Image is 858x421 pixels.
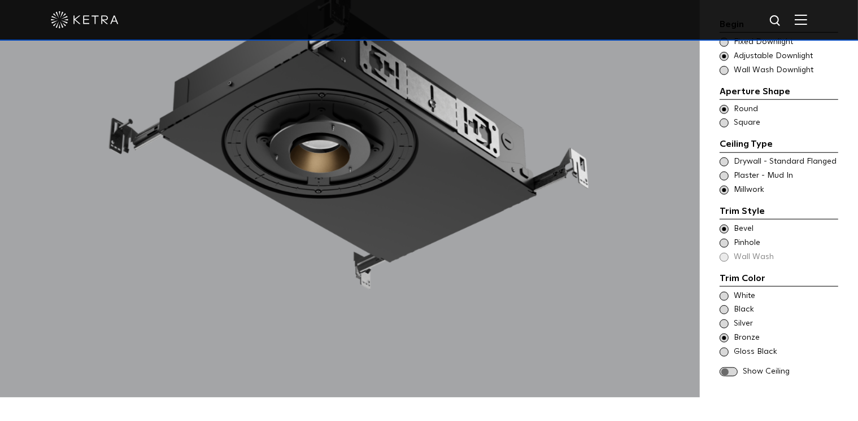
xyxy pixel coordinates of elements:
[51,11,119,28] img: ketra-logo-2019-white
[734,291,837,302] span: White
[734,170,837,182] span: Plaster - Mud In
[743,366,838,378] span: Show Ceiling
[720,85,838,100] div: Aperture Shape
[720,204,838,220] div: Trim Style
[720,137,838,153] div: Ceiling Type
[734,347,837,358] span: Gloss Black
[734,37,837,48] span: Fixed Downlight
[734,238,837,249] span: Pinhole
[734,51,837,62] span: Adjustable Downlight
[734,332,837,344] span: Bronze
[734,185,837,196] span: Millwork
[720,271,838,287] div: Trim Color
[734,304,837,315] span: Black
[734,65,837,76] span: Wall Wash Downlight
[734,117,837,129] span: Square
[734,223,837,235] span: Bevel
[734,156,837,168] span: Drywall - Standard Flanged
[769,14,783,28] img: search icon
[734,104,837,115] span: Round
[795,14,807,25] img: Hamburger%20Nav.svg
[734,318,837,330] span: Silver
